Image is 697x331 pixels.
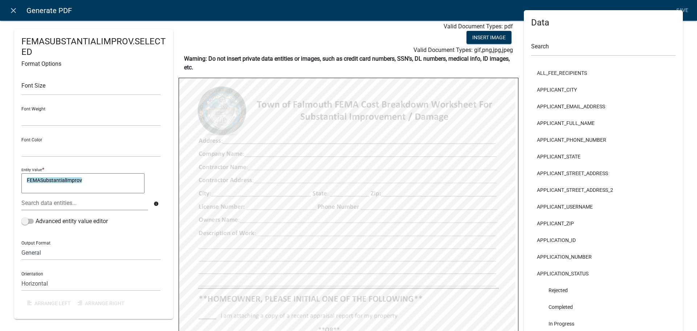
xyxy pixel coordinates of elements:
[531,299,676,315] li: Completed
[531,115,676,132] li: APPLICANT_FULL_NAME
[531,232,676,249] li: APPLICATION_ID
[531,282,676,299] li: Rejected
[444,23,513,30] span: Valid Document Types: pdf
[154,201,159,206] i: info
[466,31,511,44] button: Insert Image
[531,98,676,115] li: APPLICANT_EMAIL_ADDRESS
[72,297,130,310] button: Arrange Right
[21,167,42,172] p: Entity Value
[531,165,676,182] li: APPLICANT_STREET_ADDRESS
[531,265,676,282] li: APPLICATION_STATUS
[21,195,148,210] input: Search data entities...
[531,249,676,265] li: APPLICATION_NUMBER
[531,148,676,165] li: APPLICANT_STATE
[531,215,676,232] li: APPLICANT_ZIP
[9,6,18,15] i: close
[184,55,513,72] p: Warning: Do not insert private data entities or images, such as credit card numbers, SSN’s, DL nu...
[413,47,513,53] span: Valid Document Types: gif,png,jpg,jpeg
[531,65,676,81] li: ALL_FEE_RECIPIENTS
[21,217,108,226] label: Advanced entity value editor
[21,60,166,67] h6: Format Options
[531,81,676,98] li: APPLICANT_CITY
[21,36,166,57] h4: FEMASUBSTANTIALIMPROV.SELECTED
[27,3,72,18] span: Generate PDF
[531,17,676,28] h4: Data
[531,182,676,198] li: APPLICANT_STREET_ADDRESS_2
[531,132,676,148] li: APPLICANT_PHONE_NUMBER
[21,297,72,310] button: Arrange Left
[531,198,676,215] li: APPLICANT_USERNAME
[673,4,691,17] a: Save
